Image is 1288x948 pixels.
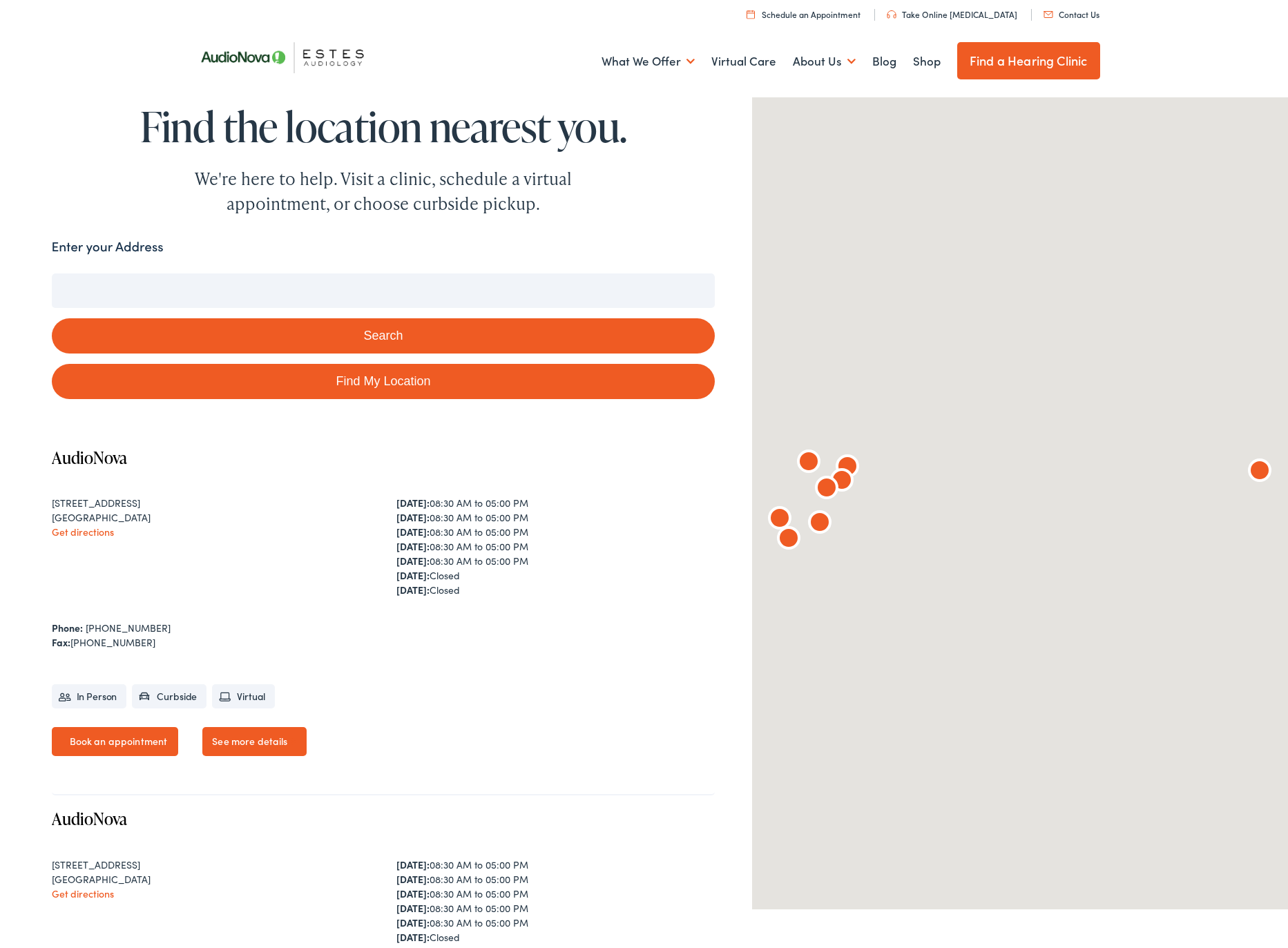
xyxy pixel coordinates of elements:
[825,465,858,499] div: AudioNova
[792,447,825,480] div: AudioNova
[396,525,430,539] strong: [DATE]:
[396,554,430,568] strong: [DATE]:
[747,8,861,20] a: Schedule an Appointment
[396,930,430,944] strong: [DATE]:
[52,684,127,708] li: In Person
[52,872,370,887] div: [GEOGRAPHIC_DATA]
[396,916,430,929] strong: [DATE]:
[52,496,370,510] div: [STREET_ADDRESS]
[52,237,164,257] label: Enter your Address
[52,807,127,830] a: AudioNova
[162,166,604,216] div: We're here to help. Visit a clinic, schedule a virtual appointment, or choose curbside pickup.
[52,273,715,308] input: Enter your address or zip code
[52,727,179,756] a: Book an appointment
[763,503,796,536] div: AudioNova
[887,10,896,19] img: utility icon
[396,872,430,886] strong: [DATE]:
[212,684,275,708] li: Virtual
[52,635,715,650] div: [PHONE_NUMBER]
[52,525,114,539] a: Get directions
[86,621,171,635] a: [PHONE_NUMBER]
[52,621,83,635] strong: Phone:
[52,858,370,872] div: [STREET_ADDRESS]
[772,523,805,557] div: AudioNova
[396,568,430,582] strong: [DATE]:
[747,10,755,19] img: utility icon
[872,36,896,87] a: Blog
[396,901,430,915] strong: [DATE]:
[913,36,941,87] a: Shop
[1044,11,1053,18] img: utility icon
[52,104,715,149] h1: Find the location nearest you.
[52,510,370,525] div: [GEOGRAPHIC_DATA]
[711,36,776,87] a: Virtual Care
[396,583,430,597] strong: [DATE]:
[602,36,695,87] a: What We Offer
[810,473,843,506] div: AudioNova
[793,36,856,87] a: About Us
[887,8,1017,20] a: Take Online [MEDICAL_DATA]
[132,684,206,708] li: Curbside
[803,507,836,541] div: AudioNova
[396,510,430,524] strong: [DATE]:
[396,887,430,900] strong: [DATE]:
[52,364,715,399] a: Find My Location
[396,496,430,510] strong: [DATE]:
[831,452,864,485] div: AudioNova
[1044,8,1099,20] a: Contact Us
[202,727,306,756] a: See more details
[396,539,430,553] strong: [DATE]:
[396,496,715,597] div: 08:30 AM to 05:00 PM 08:30 AM to 05:00 PM 08:30 AM to 05:00 PM 08:30 AM to 05:00 PM 08:30 AM to 0...
[52,887,114,900] a: Get directions
[1243,456,1276,489] div: AudioNova
[957,42,1100,79] a: Find a Hearing Clinic
[52,635,70,649] strong: Fax:
[52,446,127,469] a: AudioNova
[52,318,715,354] button: Search
[396,858,430,871] strong: [DATE]:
